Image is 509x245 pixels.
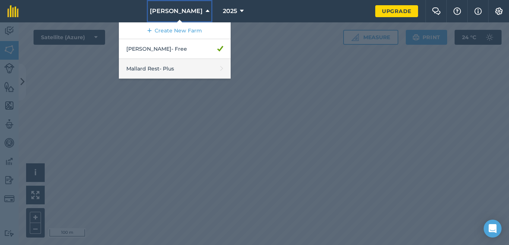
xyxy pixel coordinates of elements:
a: Mallard Rest- Plus [119,59,231,79]
a: [PERSON_NAME]- Free [119,39,231,59]
img: svg+xml;base64,PHN2ZyB4bWxucz0iaHR0cDovL3d3dy53My5vcmcvMjAwMC9zdmciIHdpZHRoPSIxNyIgaGVpZ2h0PSIxNy... [474,7,482,16]
img: Two speech bubbles overlapping with the left bubble in the forefront [432,7,441,15]
img: A question mark icon [453,7,462,15]
span: 2025 [223,7,237,16]
a: Upgrade [375,5,418,17]
img: A cog icon [494,7,503,15]
a: Create New Farm [119,22,231,39]
img: fieldmargin Logo [7,5,19,17]
span: [PERSON_NAME] [150,7,203,16]
div: Open Intercom Messenger [484,220,502,238]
